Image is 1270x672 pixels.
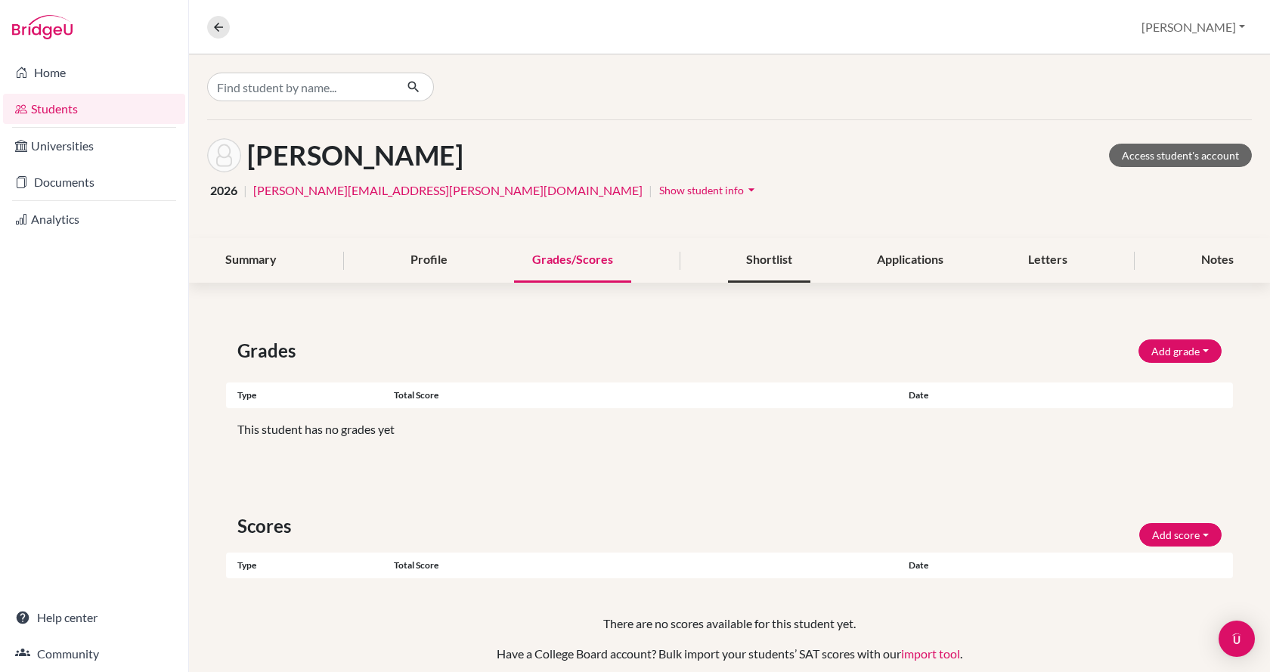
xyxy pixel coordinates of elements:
[897,389,1149,402] div: Date
[744,182,759,197] i: arrow_drop_down
[237,337,302,364] span: Grades
[237,513,297,540] span: Scores
[649,181,652,200] span: |
[226,389,394,402] div: Type
[247,139,463,172] h1: [PERSON_NAME]
[659,184,744,197] span: Show student info
[1109,144,1252,167] a: Access student's account
[3,167,185,197] a: Documents
[274,615,1185,633] p: There are no scores available for this student yet.
[207,73,395,101] input: Find student by name...
[3,57,185,88] a: Home
[3,602,185,633] a: Help center
[237,420,1222,438] p: This student has no grades yet
[1135,13,1252,42] button: [PERSON_NAME]
[274,645,1185,663] p: Have a College Board account? Bulk import your students’ SAT scores with our .
[897,559,1065,572] div: Date
[210,181,237,200] span: 2026
[3,639,185,669] a: Community
[728,238,810,283] div: Shortlist
[12,15,73,39] img: Bridge-U
[3,131,185,161] a: Universities
[3,204,185,234] a: Analytics
[1183,238,1252,283] div: Notes
[207,238,295,283] div: Summary
[514,238,631,283] div: Grades/Scores
[658,178,760,202] button: Show student infoarrow_drop_down
[901,646,960,661] a: import tool
[243,181,247,200] span: |
[226,559,394,572] div: Type
[207,138,241,172] img: Leó Takács's avatar
[1219,621,1255,657] div: Open Intercom Messenger
[3,94,185,124] a: Students
[392,238,466,283] div: Profile
[253,181,643,200] a: [PERSON_NAME][EMAIL_ADDRESS][PERSON_NAME][DOMAIN_NAME]
[1010,238,1086,283] div: Letters
[394,559,897,572] div: Total score
[394,389,897,402] div: Total score
[1138,339,1222,363] button: Add grade
[859,238,962,283] div: Applications
[1139,523,1222,547] button: Add score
